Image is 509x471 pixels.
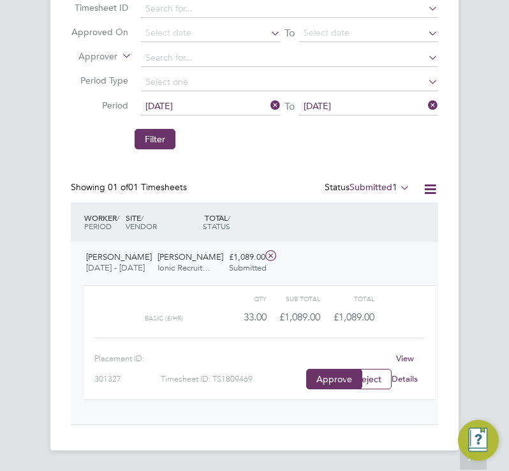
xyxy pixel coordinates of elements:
[226,292,267,307] div: QTY
[458,420,499,461] button: Engage Resource Center
[346,369,392,389] button: Reject
[325,181,413,195] div: Status
[81,207,122,237] div: WORKER
[158,262,210,273] span: Ionic Recruit…
[281,24,299,43] span: To
[267,292,321,307] div: Sub Total
[226,306,267,327] div: 33.00
[84,221,112,231] span: PERIOD
[126,221,157,231] span: VENDOR
[71,100,128,111] label: Period
[145,27,191,38] span: Select date
[334,311,374,323] span: £1,089.00
[94,348,161,389] div: Placement ID: 301327
[122,207,194,237] div: SITE
[320,292,374,307] div: Total
[145,100,173,112] span: [DATE]
[117,213,119,223] span: /
[224,247,267,279] div: £1,089.00
[141,73,438,91] input: Select one
[350,181,410,193] label: Submitted
[86,262,145,273] span: [DATE] - [DATE]
[228,213,230,223] span: /
[392,353,418,384] a: View Details
[158,251,223,262] span: [PERSON_NAME]
[135,129,175,149] button: Filter
[267,306,321,327] div: £1,089.00
[306,369,362,389] button: Approve
[71,75,128,86] label: Period Type
[304,27,350,38] span: Select date
[304,100,331,112] span: [DATE]
[145,315,183,322] span: Basic (£/HR)
[60,50,117,63] label: Approver
[71,181,189,193] div: Showing
[141,213,144,223] span: /
[229,263,262,274] div: Submitted
[86,251,152,262] span: [PERSON_NAME]
[108,181,187,193] span: 01 Timesheets
[71,2,128,13] label: Timesheet ID
[197,214,230,230] span: TOTAL
[141,49,438,67] input: Search for...
[281,98,299,116] span: To
[161,369,306,389] div: Timesheet ID: TS1809469
[108,181,128,193] span: 01 of
[203,221,230,231] span: STATUS
[392,181,397,193] span: 1
[71,26,128,38] label: Approved On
